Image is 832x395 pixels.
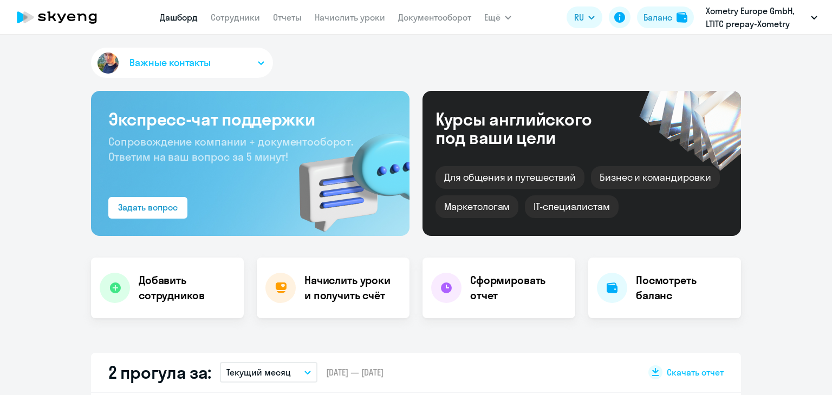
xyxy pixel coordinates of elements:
img: balance [677,12,687,23]
button: RU [567,6,602,28]
h4: Сформировать отчет [470,273,567,303]
span: Важные контакты [129,56,211,70]
p: Текущий месяц [226,366,291,379]
button: Важные контакты [91,48,273,78]
div: Курсы английского под ваши цели [435,110,621,147]
div: Для общения и путешествий [435,166,584,189]
div: Баланс [643,11,672,24]
h4: Посмотреть баланс [636,273,732,303]
h2: 2 прогула за: [108,361,211,383]
h3: Экспресс-чат поддержки [108,108,392,130]
img: avatar [95,50,121,76]
button: Xometry Europe GmbH, LTITC prepay-Xometry Europe GmbH_Основной [700,4,823,30]
a: Отчеты [273,12,302,23]
div: Маркетологам [435,195,518,218]
span: RU [574,11,584,24]
span: Ещё [484,11,500,24]
div: Бизнес и командировки [591,166,720,189]
a: Документооборот [398,12,471,23]
span: Скачать отчет [667,366,724,378]
h4: Начислить уроки и получить счёт [304,273,399,303]
div: Задать вопрос [118,201,178,214]
img: bg-img [283,114,409,236]
button: Текущий месяц [220,362,317,383]
span: Сопровождение компании + документооборот. Ответим на ваш вопрос за 5 минут! [108,135,353,163]
button: Задать вопрос [108,197,187,219]
p: Xometry Europe GmbH, LTITC prepay-Xometry Europe GmbH_Основной [706,4,807,30]
button: Ещё [484,6,511,28]
div: IT-специалистам [525,195,618,218]
a: Сотрудники [211,12,260,23]
button: Балансbalance [637,6,694,28]
span: [DATE] — [DATE] [326,366,383,378]
a: Дашборд [160,12,198,23]
a: Начислить уроки [315,12,385,23]
h4: Добавить сотрудников [139,273,235,303]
